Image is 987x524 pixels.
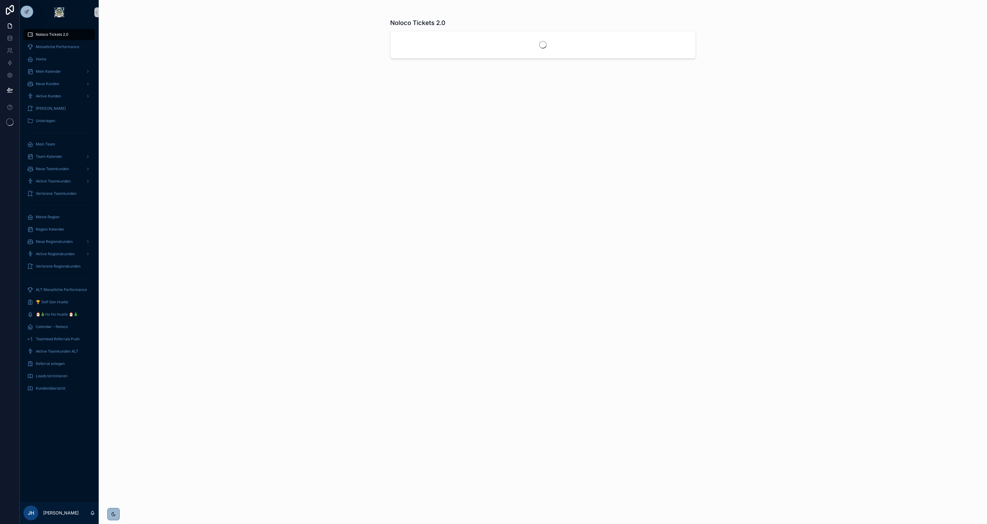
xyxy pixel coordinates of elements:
a: Home [23,54,95,65]
span: JH [28,509,34,517]
span: Leads terminieren [36,374,68,379]
span: Verlorene Teamkunden [36,191,76,196]
a: ALT Monatliche Performance [23,284,95,295]
span: Neue Regionskunden [36,239,73,244]
a: Aktive Kunden [23,91,95,102]
a: Mein Kalender [23,66,95,77]
a: Region Kalender [23,224,95,235]
span: Neue Teamkunden [36,166,69,171]
a: 🏆 Self Gen Hustle [23,297,95,308]
span: Calendar - Noloco [36,324,68,329]
a: Aktive Teamkunden [23,176,95,187]
a: Meine Region [23,211,95,223]
span: Noloco Tickets 2.0 [36,32,68,37]
div: scrollable content [20,25,99,402]
span: Aktive Teamkunden [36,179,71,184]
span: Unterlagen [36,118,55,123]
span: Monatliche Performance [36,44,79,49]
a: Aktive Regionskunden [23,248,95,260]
span: ALT Monatliche Performance [36,287,87,292]
span: Verlorene Regionskunden [36,264,81,269]
span: Mein Team [36,142,55,147]
a: Aktive Teamkunden ALT [23,346,95,357]
a: Neue Teamkunden [23,163,95,174]
span: Mein Kalender [36,69,61,74]
span: Region Kalender [36,227,64,232]
a: Verlorene Teamkunden [23,188,95,199]
span: Referral anlegen [36,361,65,366]
span: Neue Kunden [36,81,59,86]
span: 🏆 Self Gen Hustle [36,300,68,305]
a: Referral anlegen [23,358,95,369]
span: Team Kalender [36,154,62,159]
span: Aktive Regionskunden [36,252,75,256]
h1: Noloco Tickets 2.0 [390,18,445,27]
p: [PERSON_NAME] [43,510,79,516]
a: Monatliche Performance [23,41,95,52]
a: Neue Kunden [23,78,95,89]
span: Aktive Kunden [36,94,61,99]
a: Leads terminieren [23,370,95,382]
a: Teamlead Referrals Push [23,334,95,345]
img: App logo [54,7,64,17]
a: Team Kalender [23,151,95,162]
a: [PERSON_NAME] [23,103,95,114]
span: Teamlead Referrals Push [36,337,80,342]
a: 🎅🎄Ho Ho Hustle 🎅🎄 [23,309,95,320]
a: Neue Regionskunden [23,236,95,247]
span: Home [36,57,46,62]
span: Kundenübersicht [36,386,65,391]
a: Mein Team [23,139,95,150]
a: Kundenübersicht [23,383,95,394]
a: Noloco Tickets 2.0 [23,29,95,40]
span: Aktive Teamkunden ALT [36,349,78,354]
span: 🎅🎄Ho Ho Hustle 🎅🎄 [36,312,78,317]
a: Calendar - Noloco [23,321,95,332]
span: Meine Region [36,215,60,219]
span: [PERSON_NAME] [36,106,66,111]
a: Verlorene Regionskunden [23,261,95,272]
a: Unterlagen [23,115,95,126]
